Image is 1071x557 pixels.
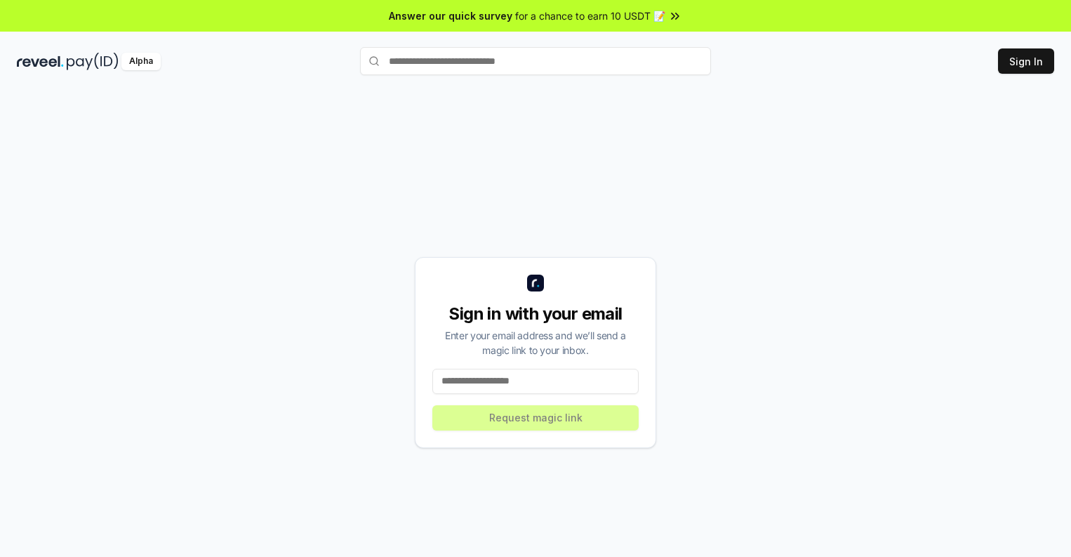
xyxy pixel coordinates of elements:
[515,8,665,23] span: for a chance to earn 10 USDT 📝
[17,53,64,70] img: reveel_dark
[527,275,544,291] img: logo_small
[432,303,639,325] div: Sign in with your email
[432,328,639,358] div: Enter your email address and we’ll send a magic link to your inbox.
[389,8,512,23] span: Answer our quick survey
[67,53,119,70] img: pay_id
[121,53,161,70] div: Alpha
[998,48,1054,74] button: Sign In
